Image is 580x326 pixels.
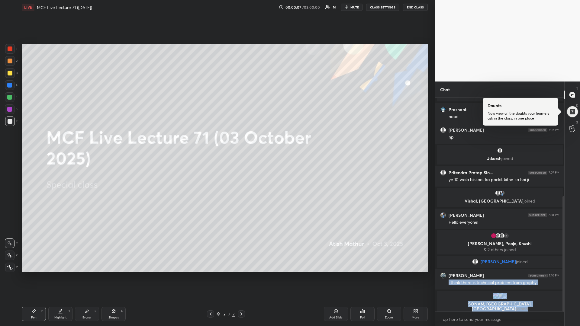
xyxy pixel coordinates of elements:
[435,81,455,97] p: Chat
[472,259,478,265] img: default.png
[576,86,578,91] p: T
[493,293,499,299] img: thumbnail.jpg
[5,92,18,102] div: 5
[121,309,123,312] div: L
[501,155,513,161] span: joined
[5,117,18,126] div: 7
[37,5,92,10] h4: MCF Live Lecture 71 ([DATE])
[497,293,503,299] img: thumbnail.jpg
[449,127,484,133] h6: [PERSON_NAME]
[95,309,96,312] div: E
[528,274,548,277] img: 4P8fHbbgJtejmAAAAAElFTkSuQmCC
[329,316,343,319] div: Add Slide
[449,213,484,218] h6: [PERSON_NAME]
[403,4,428,11] button: END CLASS
[501,293,507,299] img: thumbnail.jpg
[516,259,528,264] span: joined
[516,306,528,312] span: joined
[385,316,393,319] div: Zoom
[5,263,18,272] div: Z
[548,213,559,217] div: 7:08 PM
[503,233,509,239] div: 2
[449,134,559,140] div: np
[440,170,446,175] img: default.png
[576,120,578,125] p: G
[449,114,559,120] div: nope
[68,309,70,312] div: H
[440,127,446,133] img: default.png
[5,251,18,260] div: X
[5,238,18,248] div: C
[440,107,446,112] img: thumbnail.jpg
[5,56,18,66] div: 2
[350,5,359,9] span: mute
[440,247,559,252] p: & 2 others joined
[449,107,466,112] h6: Prashant
[440,241,559,246] p: [PERSON_NAME], Pooja, Khushi
[449,273,484,278] h6: [PERSON_NAME]
[495,233,501,239] img: default.png
[528,213,547,217] img: 4P8fHbbgJtejmAAAAAElFTkSuQmCC
[528,171,547,174] img: 4P8fHbbgJtejmAAAAAElFTkSuQmCC
[360,316,365,319] div: Poll
[5,68,18,78] div: 3
[549,171,559,174] div: 7:07 PM
[333,6,336,9] div: 74
[549,274,559,277] div: 7:10 PM
[31,316,37,319] div: Pen
[524,198,535,204] span: joined
[440,156,559,161] p: Utkarsh
[41,309,43,312] div: P
[366,4,399,11] button: CLASS SETTINGS
[82,316,92,319] div: Eraser
[412,316,419,319] div: More
[232,311,235,317] div: 2
[499,190,505,196] img: thumbnail.jpg
[5,44,17,54] div: 1
[221,312,227,316] div: 2
[440,273,446,278] img: thumbnail.jpg
[440,302,559,311] p: SONAM, [GEOGRAPHIC_DATA], [GEOGRAPHIC_DATA]
[491,233,497,239] img: thumbnail.jpg
[440,213,446,218] img: thumbnail.jpg
[449,280,559,286] div: i think there is technical problem from graphy
[5,104,18,114] div: 6
[449,170,493,175] h6: Pritendra Pratap Sin...
[549,128,559,132] div: 7:07 PM
[449,219,559,225] div: Hello everyone!
[341,4,362,11] button: mute
[22,4,34,11] div: LIVE
[576,103,578,108] p: D
[440,199,559,203] p: Vishal, [GEOGRAPHIC_DATA]
[499,233,505,239] img: default.png
[229,312,230,316] div: /
[481,259,516,264] span: [PERSON_NAME]
[435,98,564,312] div: grid
[495,190,501,196] img: default.png
[108,316,119,319] div: Shapes
[497,148,503,154] img: default.png
[528,128,547,132] img: 4P8fHbbgJtejmAAAAAElFTkSuQmCC
[5,80,18,90] div: 4
[54,316,67,319] div: Highlight
[449,177,559,183] div: ye 10 wala biskoot ka packit kitne ka hai ji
